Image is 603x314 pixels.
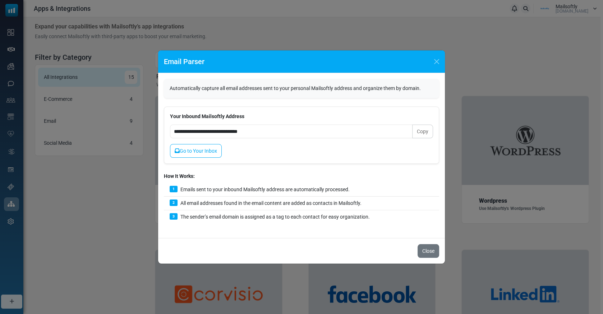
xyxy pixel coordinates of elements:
h5: Email Parser [164,56,204,67]
button: Copy [412,125,433,138]
span: 2 [170,199,178,206]
span: 1 [170,186,178,192]
label: Your Inbound Mailsoftly Address [170,113,244,120]
button: Close [418,244,439,258]
div: The sender’s email domain is assigned as a tag to each contact for easy organization. [164,210,439,224]
button: Close [431,56,442,67]
p: Automatically capture all email addresses sent to your personal Mailsoftly address and organize t... [170,85,433,92]
div: Emails sent to your inbound Mailsoftly address are automatically processed. [164,183,439,197]
span: 3 [170,213,178,220]
a: Go to Your Inbox [170,144,222,158]
label: How It Works: [164,172,195,180]
div: All email addresses found in the email content are added as contacts in Mailsoftly. [164,197,439,210]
